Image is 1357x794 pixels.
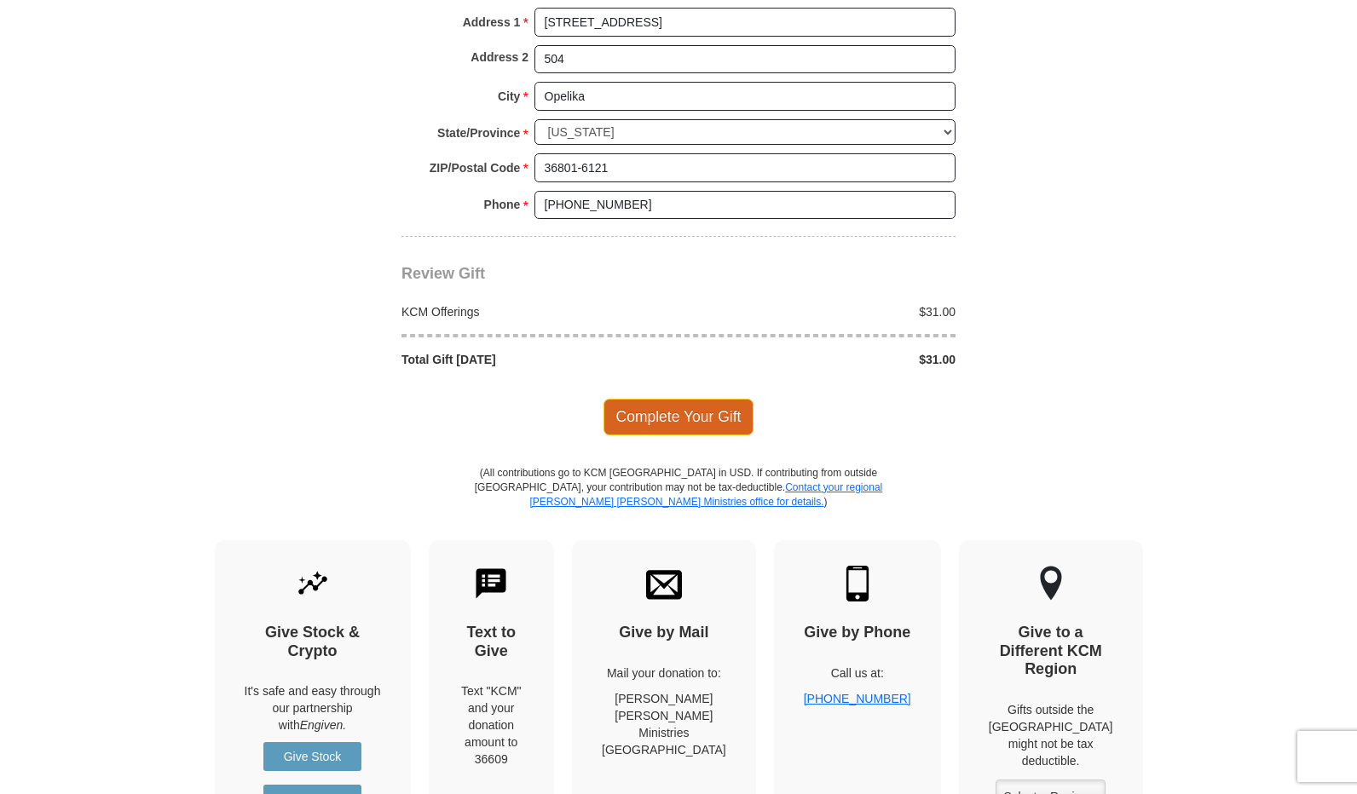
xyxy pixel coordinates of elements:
strong: State/Province [437,121,520,145]
strong: Phone [484,193,521,216]
img: envelope.svg [646,566,682,601]
div: KCM Offerings [393,303,679,320]
strong: Address 2 [471,45,528,69]
div: Total Gift [DATE] [393,351,679,368]
h4: Give Stock & Crypto [245,624,381,660]
div: $31.00 [678,303,965,320]
p: It's safe and easy through our partnership with [245,682,381,734]
a: Contact your regional [PERSON_NAME] [PERSON_NAME] Ministries office for details. [529,481,882,508]
img: give-by-stock.svg [295,566,331,601]
span: Review Gift [401,265,485,282]
h4: Text to Give [459,624,525,660]
p: Gifts outside the [GEOGRAPHIC_DATA] might not be tax deductible. [989,701,1113,769]
h4: Give by Phone [804,624,911,642]
strong: Address 1 [463,10,521,34]
img: mobile.svg [840,566,875,601]
p: Call us at: [804,665,911,682]
a: [PHONE_NUMBER] [804,692,911,705]
p: Mail your donation to: [602,665,726,682]
div: Text "KCM" and your donation amount to 36609 [459,682,525,768]
i: Engiven. [300,718,346,732]
h4: Give to a Different KCM Region [989,624,1113,679]
img: other-region [1039,566,1063,601]
p: (All contributions go to KCM [GEOGRAPHIC_DATA] in USD. If contributing from outside [GEOGRAPHIC_D... [474,466,883,540]
strong: ZIP/Postal Code [430,156,521,180]
p: [PERSON_NAME] [PERSON_NAME] Ministries [GEOGRAPHIC_DATA] [602,690,726,758]
div: $31.00 [678,351,965,368]
img: text-to-give.svg [473,566,509,601]
a: Give Stock [263,742,361,771]
span: Complete Your Gift [603,399,754,434]
strong: City [498,84,520,108]
h4: Give by Mail [602,624,726,642]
